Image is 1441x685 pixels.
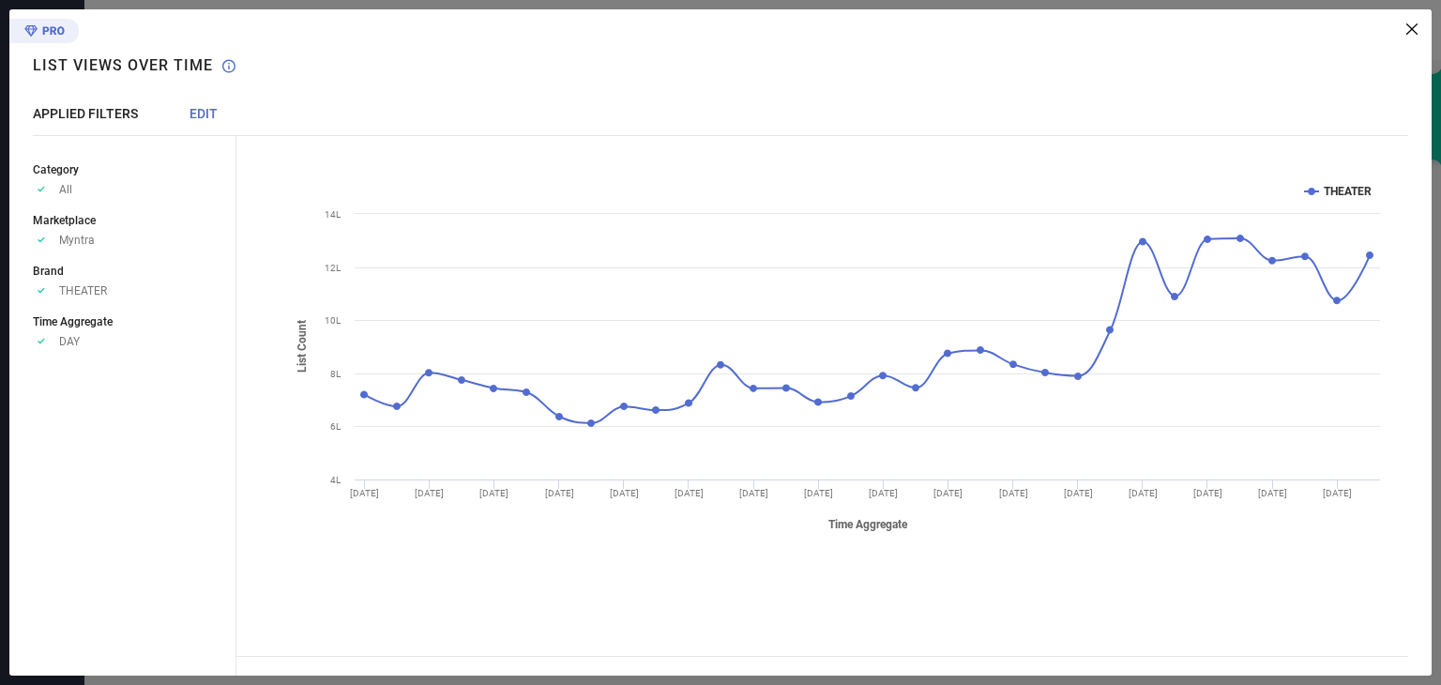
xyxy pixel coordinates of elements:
span: Myntra [59,234,95,247]
text: [DATE] [999,488,1028,498]
tspan: List Count [296,321,309,373]
span: Brand [33,265,64,278]
span: All [59,183,72,196]
text: [DATE] [1129,488,1158,498]
span: APPLIED FILTERS [33,106,138,121]
text: [DATE] [675,488,704,498]
text: [DATE] [933,488,963,498]
text: [DATE] [610,488,639,498]
text: [DATE] [1258,488,1287,498]
span: Category [33,163,79,176]
text: 14L [325,209,341,220]
text: [DATE] [869,488,898,498]
text: [DATE] [415,488,444,498]
text: [DATE] [739,488,768,498]
text: [DATE] [1064,488,1093,498]
span: DAY [59,335,80,348]
text: [DATE] [545,488,574,498]
text: [DATE] [1193,488,1222,498]
text: [DATE] [1323,488,1352,498]
text: [DATE] [804,488,833,498]
div: Premium [9,19,79,47]
text: THEATER [1324,185,1372,198]
text: 10L [325,315,341,326]
text: [DATE] [479,488,508,498]
h1: List Views over time [33,56,213,74]
span: THEATER [59,284,107,297]
text: 12L [325,263,341,273]
text: 6L [330,421,341,432]
span: Marketplace [33,214,96,227]
text: 4L [330,475,341,485]
tspan: Time Aggregate [828,518,908,531]
span: EDIT [190,106,218,121]
text: 8L [330,369,341,379]
text: [DATE] [350,488,379,498]
span: Time Aggregate [33,315,113,328]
